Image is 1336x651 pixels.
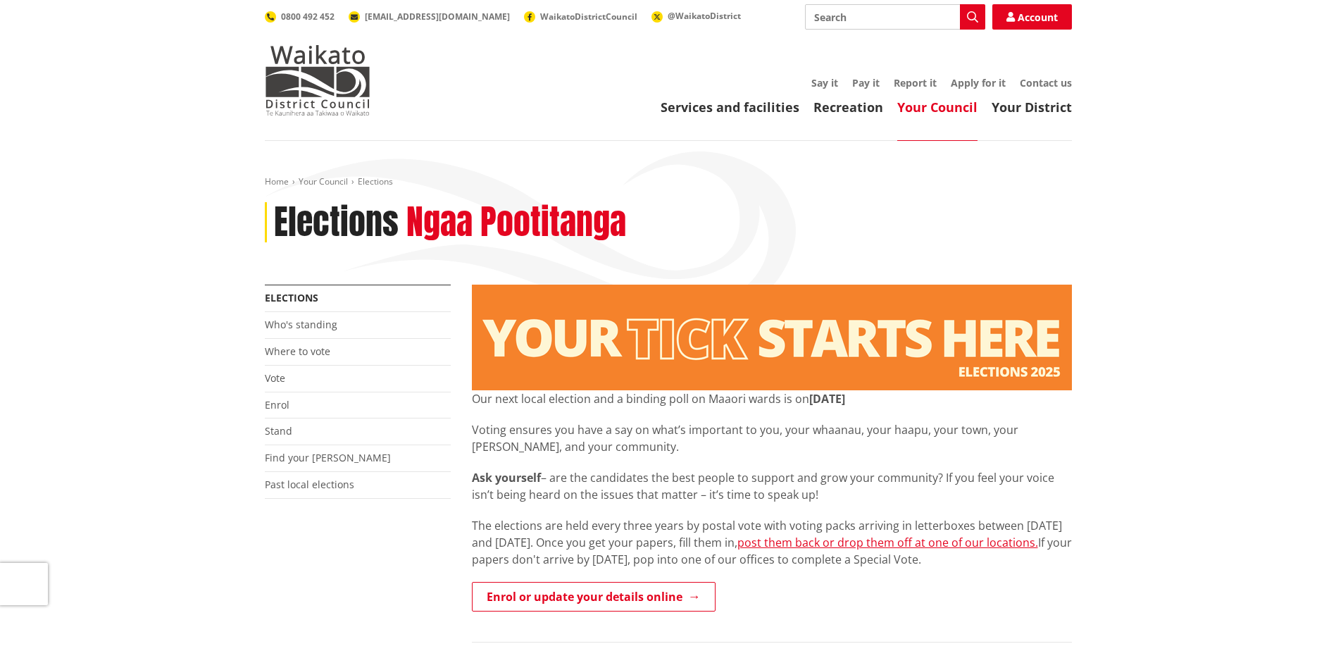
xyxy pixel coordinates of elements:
[406,202,626,243] h2: Ngaa Pootitanga
[811,76,838,89] a: Say it
[894,76,937,89] a: Report it
[472,421,1072,455] p: Voting ensures you have a say on what’s important to you, your whaanau, your haapu, your town, yo...
[951,76,1006,89] a: Apply for it
[265,478,354,491] a: Past local elections
[358,175,393,187] span: Elections
[540,11,637,23] span: WaikatoDistrictCouncil
[897,99,978,116] a: Your Council
[472,285,1072,390] img: Elections - Website banner
[651,10,741,22] a: @WaikatoDistrict
[813,99,883,116] a: Recreation
[274,202,399,243] h1: Elections
[265,176,1072,188] nav: breadcrumb
[524,11,637,23] a: WaikatoDistrictCouncil
[349,11,510,23] a: [EMAIL_ADDRESS][DOMAIN_NAME]
[265,451,391,464] a: Find your [PERSON_NAME]
[661,99,799,116] a: Services and facilities
[281,11,335,23] span: 0800 492 452
[265,398,289,411] a: Enrol
[472,469,1072,503] p: – are the candidates the best people to support and grow your community? If you feel your voice i...
[472,517,1072,568] p: The elections are held every three years by postal vote with voting packs arriving in letterboxes...
[472,582,716,612] a: Enrol or update your details online
[299,175,348,187] a: Your Council
[852,76,880,89] a: Pay it
[265,318,337,331] a: Who's standing
[265,175,289,187] a: Home
[365,11,510,23] span: [EMAIL_ADDRESS][DOMAIN_NAME]
[668,10,741,22] span: @WaikatoDistrict
[265,45,370,116] img: Waikato District Council - Te Kaunihera aa Takiwaa o Waikato
[805,4,985,30] input: Search input
[472,390,1072,407] p: Our next local election and a binding poll on Maaori wards is on
[472,470,541,485] strong: Ask yourself
[737,535,1038,550] a: post them back or drop them off at one of our locations.
[265,424,292,438] a: Stand
[809,391,845,407] strong: [DATE]
[992,99,1072,116] a: Your District
[265,371,285,385] a: Vote
[1020,76,1072,89] a: Contact us
[992,4,1072,30] a: Account
[265,345,330,358] a: Where to vote
[265,11,335,23] a: 0800 492 452
[265,291,318,304] a: Elections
